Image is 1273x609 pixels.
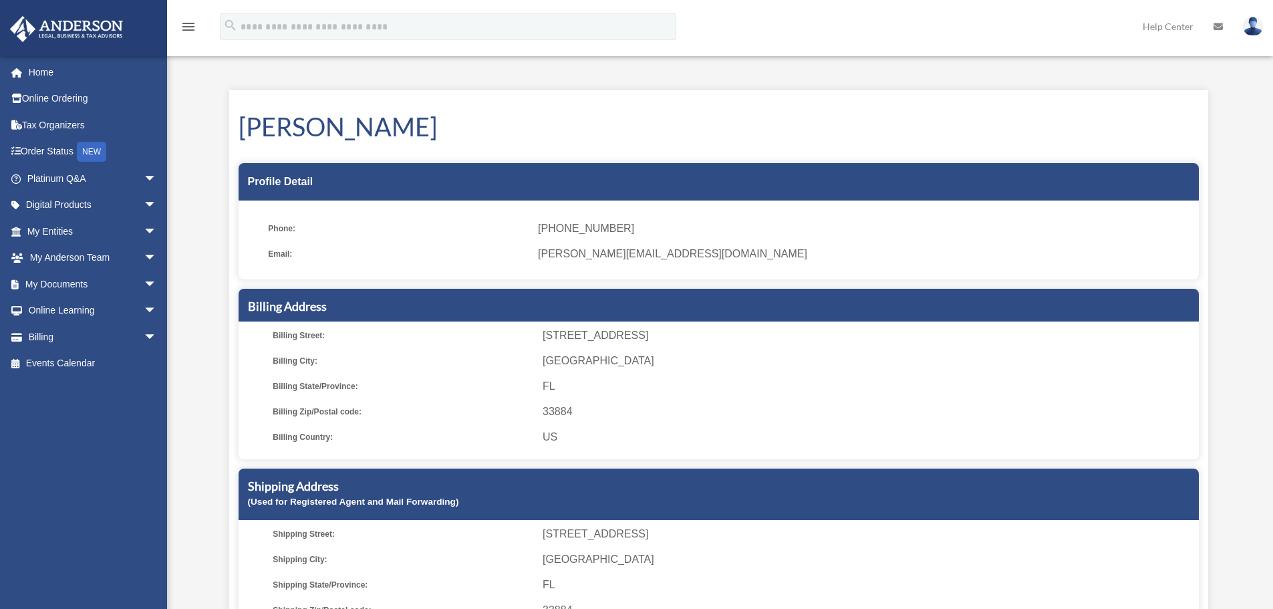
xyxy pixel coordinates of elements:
h1: [PERSON_NAME] [239,109,1199,144]
a: Home [9,59,177,86]
span: Shipping Street: [273,525,533,543]
span: Billing State/Province: [273,377,533,396]
span: Phone: [268,219,529,238]
a: Digital Productsarrow_drop_down [9,192,177,219]
span: FL [543,576,1193,594]
span: arrow_drop_down [144,218,170,245]
span: arrow_drop_down [144,245,170,272]
a: Order StatusNEW [9,138,177,166]
i: menu [180,19,196,35]
span: [STREET_ADDRESS] [543,525,1193,543]
div: Profile Detail [239,163,1199,201]
a: My Entitiesarrow_drop_down [9,218,177,245]
a: Online Ordering [9,86,177,112]
span: Email: [268,245,529,263]
span: 33884 [543,402,1193,421]
img: Anderson Advisors Platinum Portal [6,16,127,42]
span: Shipping City: [273,550,533,569]
a: menu [180,23,196,35]
span: FL [543,377,1193,396]
a: My Anderson Teamarrow_drop_down [9,245,177,271]
span: Shipping State/Province: [273,576,533,594]
span: arrow_drop_down [144,192,170,219]
small: (Used for Registered Agent and Mail Forwarding) [248,497,459,507]
a: Events Calendar [9,350,177,377]
span: arrow_drop_down [144,297,170,325]
a: Online Learningarrow_drop_down [9,297,177,324]
span: [PHONE_NUMBER] [538,219,1189,238]
i: search [223,18,238,33]
div: NEW [77,142,106,162]
span: [PERSON_NAME][EMAIL_ADDRESS][DOMAIN_NAME] [538,245,1189,263]
a: Billingarrow_drop_down [9,324,177,350]
span: arrow_drop_down [144,165,170,193]
span: Billing City: [273,352,533,370]
img: User Pic [1243,17,1263,36]
span: [STREET_ADDRESS] [543,326,1193,345]
a: Platinum Q&Aarrow_drop_down [9,165,177,192]
span: Billing Zip/Postal code: [273,402,533,421]
h5: Billing Address [248,298,1189,315]
h5: Shipping Address [248,478,1189,495]
span: Billing Country: [273,428,533,447]
span: [GEOGRAPHIC_DATA] [543,352,1193,370]
a: Tax Organizers [9,112,177,138]
span: US [543,428,1193,447]
a: My Documentsarrow_drop_down [9,271,177,297]
span: arrow_drop_down [144,324,170,351]
span: Billing Street: [273,326,533,345]
span: [GEOGRAPHIC_DATA] [543,550,1193,569]
span: arrow_drop_down [144,271,170,298]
